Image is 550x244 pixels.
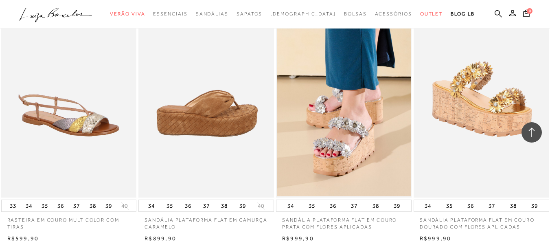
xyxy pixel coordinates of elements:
button: 37 [486,200,497,211]
button: 35 [164,200,175,211]
span: [DEMOGRAPHIC_DATA] [270,11,336,17]
button: 38 [87,200,99,211]
button: 34 [23,200,35,211]
span: R$599,90 [7,235,39,242]
span: BLOG LB [451,11,474,17]
button: 34 [422,200,434,211]
button: 38 [219,200,230,211]
a: categoryNavScreenReaderText [153,7,187,22]
a: SANDÁLIA PLATAFORMA FLAT EM CAMURÇA CARAMELO [138,212,274,231]
a: noSubCategoriesText [270,7,336,22]
button: 36 [55,200,66,211]
span: Verão Viva [110,11,145,17]
button: 40 [119,202,130,210]
a: RASTEIRA EM COURO MULTICOLOR COM TIRAS [1,212,137,231]
span: Bolsas [344,11,367,17]
span: 0 [527,8,532,14]
button: 36 [182,200,194,211]
a: BLOG LB [451,7,474,22]
button: 35 [444,200,455,211]
span: Essenciais [153,11,187,17]
button: 39 [237,200,248,211]
button: 34 [285,200,296,211]
a: SANDÁLIA PLATAFORMA FLAT EM COURO PRATA COM FLORES APLICADAS [276,212,412,231]
a: SANDÁLIA PLATAFORMA FLAT EM COURO DOURADO COM FLORES APLICADAS [414,212,549,231]
button: 37 [71,200,82,211]
span: R$999,90 [420,235,451,242]
button: 37 [201,200,212,211]
span: Sandálias [196,11,228,17]
button: 35 [306,200,318,211]
button: 38 [508,200,519,211]
span: Outlet [420,11,443,17]
button: 38 [370,200,381,211]
a: categoryNavScreenReaderText [196,7,228,22]
a: categoryNavScreenReaderText [420,7,443,22]
button: 35 [39,200,50,211]
button: 39 [103,200,114,211]
a: categoryNavScreenReaderText [110,7,145,22]
button: 33 [7,200,19,211]
span: R$899,90 [145,235,176,242]
span: Sapatos [237,11,262,17]
a: categoryNavScreenReaderText [375,7,412,22]
span: R$999,90 [282,235,314,242]
button: 39 [529,200,540,211]
button: 34 [146,200,157,211]
button: 36 [327,200,339,211]
button: 37 [348,200,360,211]
a: categoryNavScreenReaderText [344,7,367,22]
button: 40 [255,202,267,210]
span: Acessórios [375,11,412,17]
button: 0 [521,9,532,20]
a: categoryNavScreenReaderText [237,7,262,22]
button: 39 [391,200,403,211]
button: 36 [465,200,476,211]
